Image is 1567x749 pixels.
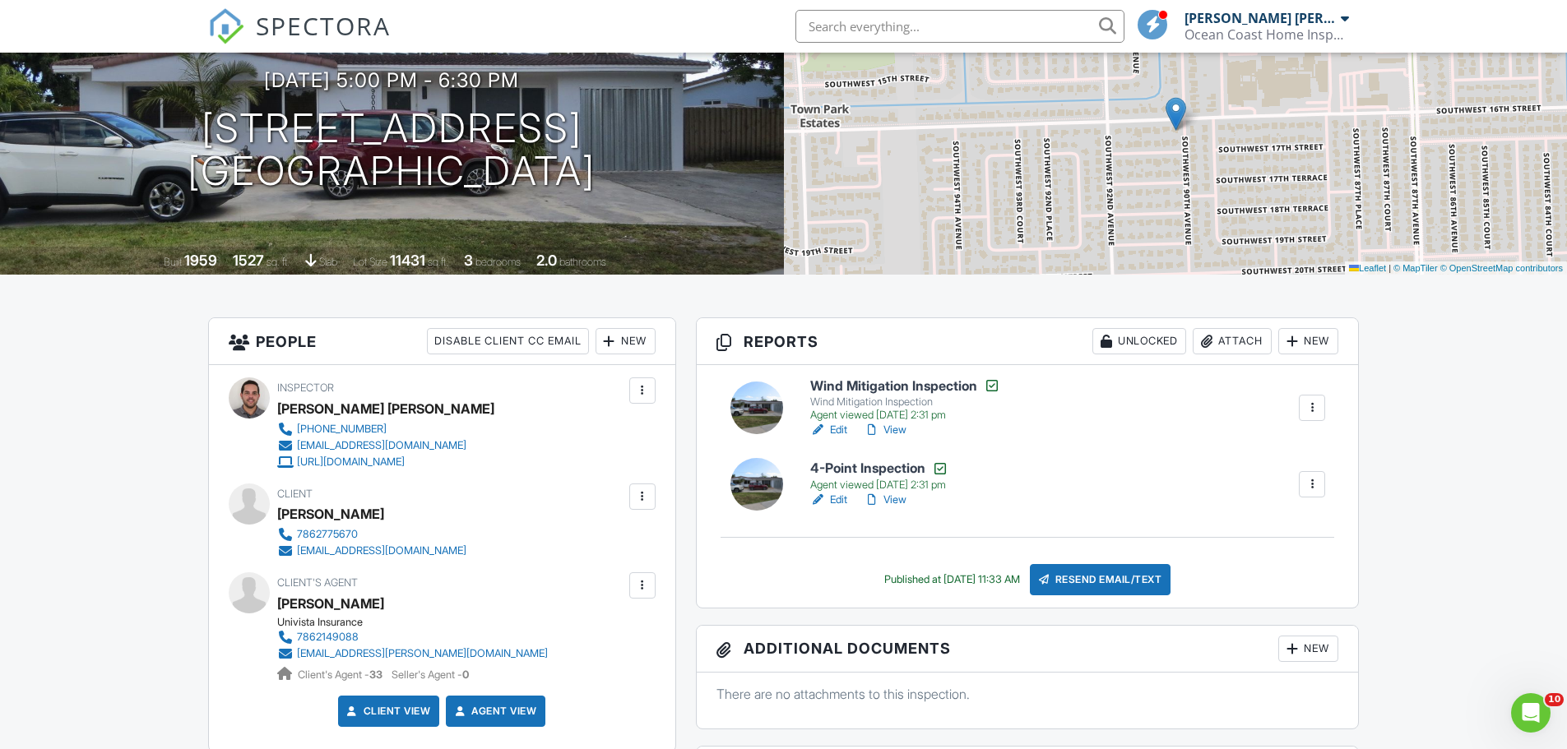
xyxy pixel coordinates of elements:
a: 4-Point Inspection Agent viewed [DATE] 2:31 pm [810,460,948,492]
a: [URL][DOMAIN_NAME] [277,454,481,470]
div: 7862149088 [297,631,359,644]
div: 3 [464,252,473,269]
div: 1959 [184,252,217,269]
a: 7862149088 [277,629,548,645]
div: Unlocked [1092,328,1186,354]
h6: Wind Mitigation Inspection [810,377,1000,394]
span: Lot Size [353,256,387,268]
span: | [1389,263,1391,273]
div: [PERSON_NAME] [PERSON_NAME] [1185,10,1337,26]
span: bathrooms [559,256,606,268]
a: Agent View [452,703,536,719]
a: SPECTORA [208,22,391,57]
div: [PERSON_NAME] [PERSON_NAME] [277,396,494,421]
div: 2.0 [536,252,557,269]
div: [EMAIL_ADDRESS][PERSON_NAME][DOMAIN_NAME] [297,647,548,660]
iframe: Intercom live chat [1511,693,1551,733]
div: Resend Email/Text [1030,564,1171,595]
a: © OpenStreetMap contributors [1440,263,1563,273]
div: [PHONE_NUMBER] [297,423,387,436]
h1: [STREET_ADDRESS] [GEOGRAPHIC_DATA] [188,107,596,194]
span: bedrooms [475,256,521,268]
div: Wind Mitigation Inspection [810,395,1000,409]
a: Wind Mitigation Inspection Wind Mitigation Inspection Agent viewed [DATE] 2:31 pm [810,377,1000,422]
div: Agent viewed [DATE] 2:31 pm [810,479,948,492]
div: Attach [1193,328,1272,354]
h3: Additional Documents [697,626,1359,673]
img: The Best Home Inspection Software - Spectora [208,8,244,44]
div: Disable Client CC Email [427,328,589,354]
span: Client's Agent - [298,668,385,681]
div: [EMAIL_ADDRESS][DOMAIN_NAME] [297,544,466,557]
input: Search everything... [795,10,1124,43]
a: Leaflet [1349,263,1386,273]
a: Edit [810,422,847,438]
div: Published at [DATE] 11:33 AM [884,573,1020,586]
a: View [864,422,906,438]
span: slab [319,256,337,268]
div: 11431 [390,252,425,269]
a: [EMAIL_ADDRESS][DOMAIN_NAME] [277,437,481,454]
strong: 33 [369,668,382,681]
div: 7862775670 [297,528,358,541]
div: New [596,328,656,354]
a: [PHONE_NUMBER] [277,421,481,437]
div: New [1278,636,1338,662]
a: 7862775670 [277,526,466,543]
a: © MapTiler [1393,263,1438,273]
a: Client View [344,703,431,719]
span: Built [164,256,182,268]
div: Ocean Coast Home Inspections [1185,26,1349,43]
div: [EMAIL_ADDRESS][DOMAIN_NAME] [297,439,466,452]
a: [EMAIL_ADDRESS][PERSON_NAME][DOMAIN_NAME] [277,645,548,662]
h3: Reports [697,318,1359,365]
a: View [864,492,906,508]
span: Inspector [277,381,334,394]
h3: [DATE] 5:00 pm - 6:30 pm [264,69,519,91]
span: sq. ft. [267,256,290,268]
span: sq.ft. [428,256,448,268]
div: Univista Insurance [277,616,561,629]
span: 10 [1545,693,1564,706]
div: New [1278,328,1338,354]
span: SPECTORA [256,8,391,43]
div: [URL][DOMAIN_NAME] [297,455,405,469]
a: [PERSON_NAME] [277,591,384,616]
h6: 4-Point Inspection [810,460,948,477]
div: 1527 [233,252,264,269]
span: Client [277,488,313,500]
a: Edit [810,492,847,508]
strong: 0 [462,668,469,681]
h3: People [209,318,675,365]
div: [PERSON_NAME] [277,502,384,526]
a: [EMAIL_ADDRESS][DOMAIN_NAME] [277,543,466,559]
p: There are no attachments to this inspection. [716,685,1339,703]
img: Marker [1166,97,1186,131]
div: Agent viewed [DATE] 2:31 pm [810,409,1000,422]
span: Client's Agent [277,576,358,589]
span: Seller's Agent - [392,668,469,681]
